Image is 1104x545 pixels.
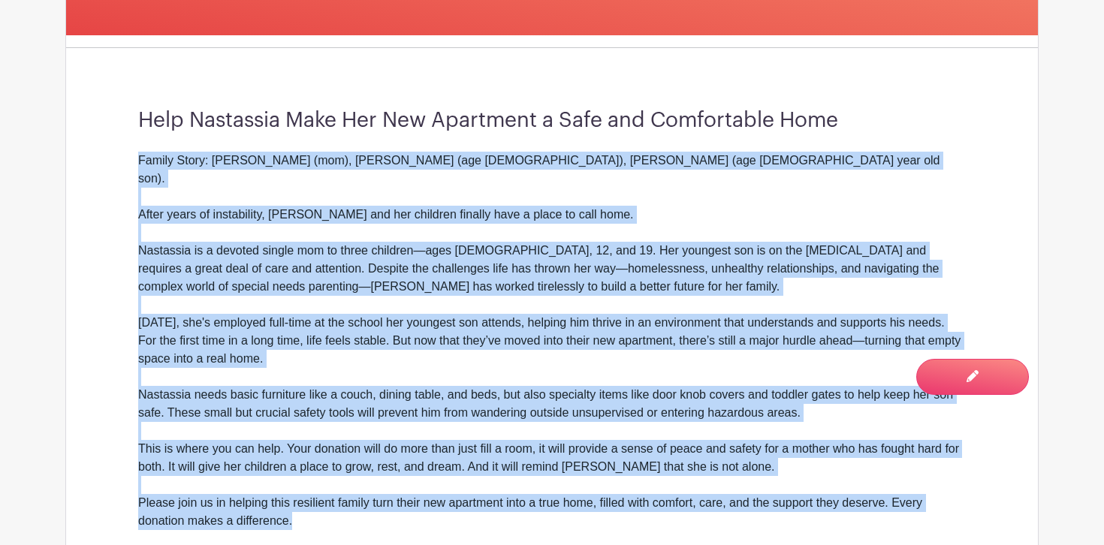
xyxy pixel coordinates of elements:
[138,108,966,134] h3: Help Nastassia Make Her New Apartment a Safe and Comfortable Home
[138,440,966,494] div: This is where you can help. Your donation will do more than just fill a room, it will provide a s...
[138,242,966,314] div: Nastassia is a devoted single mom to three children—ages [DEMOGRAPHIC_DATA], 12, and 19. Her youn...
[138,314,966,386] div: [DATE], she's employed full-time at the school her youngest son attends, helping him thrive in an...
[138,386,966,440] div: Nastassia needs basic furniture like a couch, dining table, and beds, but also specialty items li...
[138,152,966,242] div: Family Story: [PERSON_NAME] (mom), [PERSON_NAME] (age [DEMOGRAPHIC_DATA]), [PERSON_NAME] (age [DE...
